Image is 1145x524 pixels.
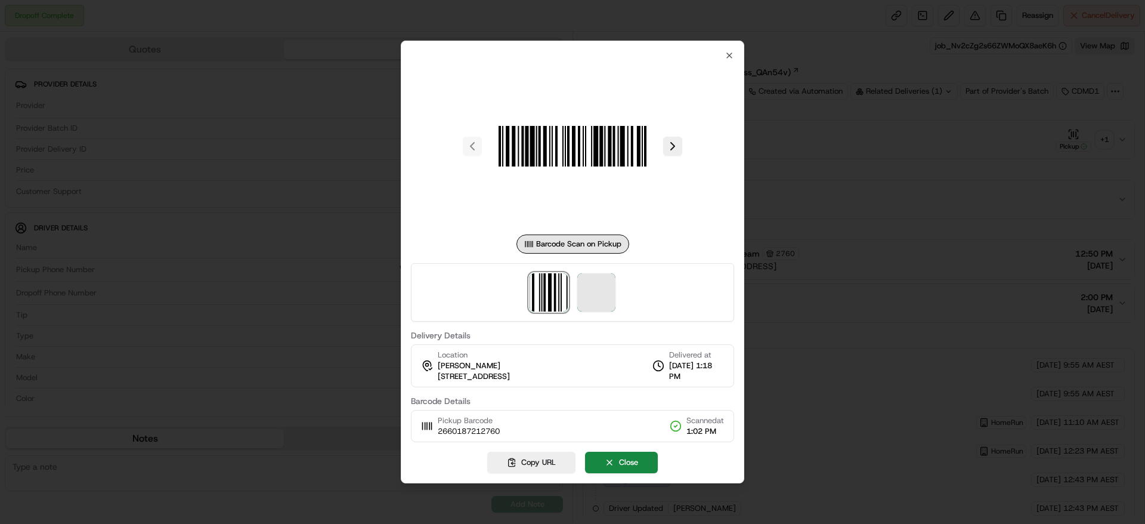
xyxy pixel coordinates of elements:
[438,371,510,382] span: [STREET_ADDRESS]
[669,360,724,382] span: [DATE] 1:18 PM
[438,360,500,371] span: [PERSON_NAME]
[411,397,734,405] label: Barcode Details
[411,331,734,340] label: Delivery Details
[438,426,500,437] span: 2660187212760
[487,60,658,232] img: barcode_scan_on_pickup image
[686,426,724,437] span: 1:02 PM
[516,235,629,254] div: Barcode Scan on Pickup
[487,452,575,473] button: Copy URL
[585,452,658,473] button: Close
[438,350,468,360] span: Location
[669,350,724,360] span: Delivered at
[438,415,500,426] span: Pickup Barcode
[530,273,568,312] img: barcode_scan_on_pickup image
[686,415,724,426] span: Scanned at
